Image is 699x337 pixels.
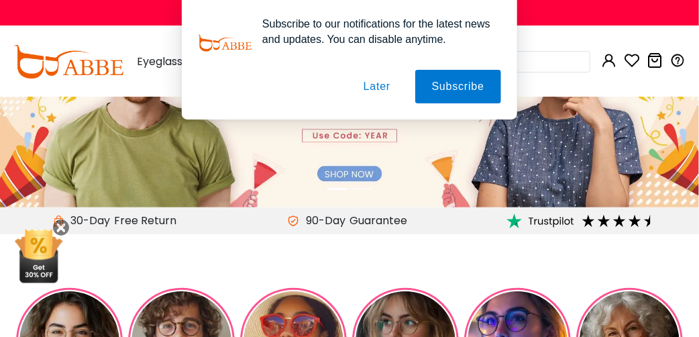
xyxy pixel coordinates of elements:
[198,16,252,70] img: notification icon
[110,213,180,229] div: Free Return
[252,16,501,47] div: Subscribe to our notifications for the latest news and updates. You can disable anytime.
[299,213,345,229] span: 90-Day
[345,213,411,229] div: Guarantee
[13,230,64,283] img: mini welcome offer
[64,213,110,229] span: 30-Day
[347,70,407,103] button: Later
[415,70,501,103] button: Subscribe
